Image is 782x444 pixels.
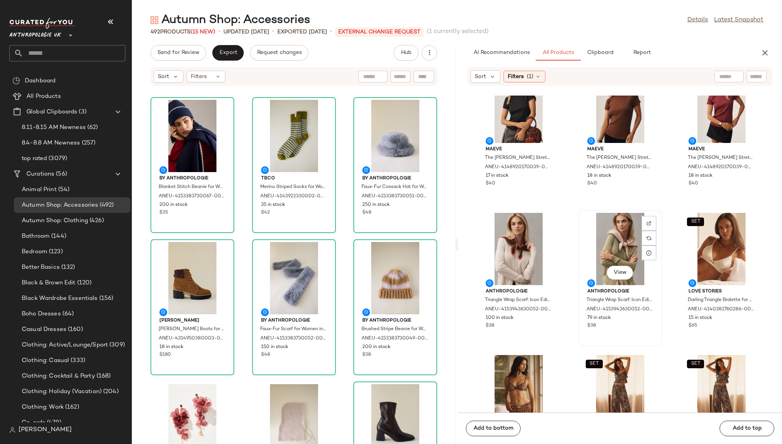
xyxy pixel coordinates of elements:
[45,418,61,427] span: (479)
[589,361,599,367] span: SET
[212,45,244,61] button: Export
[22,139,80,148] span: 8.4-8.8 AM Newness
[613,270,626,276] span: View
[647,236,651,240] img: svg%3e
[190,29,215,35] span: (15 New)
[261,202,285,209] span: 35 in stock
[12,77,20,85] img: svg%3e
[151,28,215,36] div: Products
[687,16,708,25] a: Details
[687,360,704,368] button: SET
[689,146,754,153] span: Maeve
[689,172,713,179] span: 18 in stock
[25,77,55,85] span: Dashboard
[261,175,327,182] span: TBCo
[362,184,427,191] span: Faux-Fur Cossack Hat for Women in Blue, Polyester by Anthropologie
[335,27,424,37] p: External Change Request
[69,356,85,365] span: (333)
[22,403,64,412] span: Clothing: Work
[587,288,653,295] span: Anthropologie
[151,12,310,28] div: Autumn Shop: Accessories
[260,326,326,333] span: Faux-Fur Scarf for Women in Blue, Polyester by Anthropologie
[159,326,225,333] span: [PERSON_NAME] Boots for Women in Yellow, Leather/Suede, Size 38 by [PERSON_NAME] at Anthropologie
[88,216,104,225] span: (426)
[218,27,220,37] span: •
[485,306,551,313] span: ANEU-4153943630052-000-021
[22,387,102,396] span: Clothing: Holiday (Vacation)
[261,344,288,351] span: 150 in stock
[61,310,74,319] span: (64)
[19,425,72,435] span: [PERSON_NAME]
[22,185,57,194] span: Animal Print
[362,209,371,216] span: $48
[394,45,419,61] button: Hub
[9,18,75,29] img: cfy_white_logo.C9jOOHJF.svg
[22,294,98,303] span: Black Wardrobe Essentials
[255,100,333,172] img: 4143922330002_230_e
[720,421,774,436] button: Add to top
[362,175,428,182] span: By Anthropologie
[587,315,611,322] span: 79 in stock
[475,73,486,81] span: Sort
[690,219,700,225] span: SET
[356,242,434,314] img: 4153383730049_036_e
[22,341,108,350] span: Clothing: Active/Lounge/Sport
[362,317,428,324] span: By Anthropologie
[586,155,652,162] span: The [PERSON_NAME] Stretch Cotton Short-Sleeve Baby T-Shirt Top for Women, Cotton/Elastane, Size X...
[22,216,88,225] span: Autumn Shop: Clothing
[159,344,183,351] span: 18 in stock
[479,213,558,285] img: 102391869_021_p
[223,28,269,36] p: updated [DATE]
[9,26,61,40] span: Anthropologie UK
[77,108,86,117] span: (3)
[508,73,524,81] span: Filters
[586,50,613,56] span: Clipboard
[682,355,761,427] img: 4141084320036_049_b
[486,180,495,187] span: $40
[255,242,333,314] img: 4153383730052_044_e
[260,193,326,200] span: ANEU-4143922330002-000-230
[250,45,308,61] button: Request changes
[22,279,76,287] span: Black & Brown Edit
[22,263,60,272] span: Better Basics
[26,108,77,117] span: Global Clipboards
[586,360,603,368] button: SET
[153,100,232,172] img: 4153383730067_041_e5
[64,403,79,412] span: (162)
[60,263,75,272] span: (132)
[486,288,552,295] span: Anthropologie
[219,50,237,56] span: Export
[159,175,225,182] span: By Anthropologie
[98,201,114,210] span: (492)
[473,50,530,56] span: AI Recommendations
[362,344,391,351] span: 200 in stock
[54,170,67,179] span: (56)
[22,356,69,365] span: Clothing: Casual
[401,50,412,56] span: Hub
[22,232,50,241] span: Bathroom
[261,352,270,359] span: $48
[257,50,302,56] span: Request changes
[466,421,521,436] button: Add to bottom
[714,16,763,25] a: Latest Snapshot
[159,193,225,200] span: ANEU-4153383730067-000-041
[158,73,169,81] span: Sort
[689,288,754,295] span: Love Stories
[260,335,326,342] span: ANEU-4153383730052-000-044
[98,294,114,303] span: (156)
[159,209,168,216] span: $35
[26,170,54,179] span: Curations
[261,209,270,216] span: $42
[586,306,652,313] span: ANEU-4153943630052-000-030
[581,213,659,285] img: 102391869_030_p
[272,27,274,37] span: •
[587,172,611,179] span: 18 in stock
[647,221,651,226] img: svg%3e
[159,317,225,324] span: [PERSON_NAME]
[486,315,514,322] span: 100 in stock
[151,16,158,24] img: svg%3e
[479,355,558,427] img: 4140382760290_029_b
[688,164,754,171] span: ANEU-4148920170039-000-640
[108,341,125,350] span: (309)
[47,247,63,256] span: (123)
